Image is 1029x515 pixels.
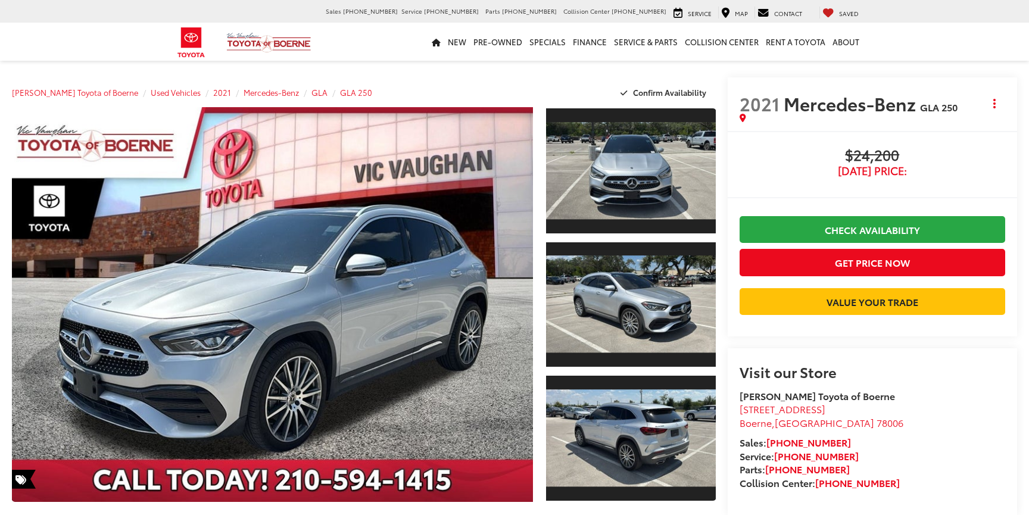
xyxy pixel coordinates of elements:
span: Special [12,470,36,489]
span: [GEOGRAPHIC_DATA] [775,416,874,429]
span: Boerne [740,416,772,429]
a: Expand Photo 1 [546,107,716,235]
span: 2021 [740,90,779,116]
span: [PHONE_NUMBER] [343,7,398,15]
a: Expand Photo 0 [12,107,533,502]
span: Service [401,7,422,15]
span: Contact [774,9,802,18]
strong: Collision Center: [740,476,900,489]
span: Map [735,9,748,18]
strong: Parts: [740,462,850,476]
img: 2021 Mercedes-Benz GLA GLA 250 [544,122,718,220]
span: 78006 [877,416,903,429]
a: Pre-Owned [470,23,526,61]
span: Confirm Availability [633,87,706,98]
span: Saved [839,9,859,18]
a: Value Your Trade [740,288,1005,315]
img: 2021 Mercedes-Benz GLA GLA 250 [7,105,538,504]
span: , [740,416,903,429]
button: Confirm Availability [614,82,716,103]
a: Specials [526,23,569,61]
a: GLA [311,87,328,98]
a: New [444,23,470,61]
a: Collision Center [681,23,762,61]
span: $24,200 [740,147,1005,165]
a: About [829,23,863,61]
a: Home [428,23,444,61]
span: [STREET_ADDRESS] [740,402,825,416]
a: Used Vehicles [151,87,201,98]
a: Expand Photo 2 [546,241,716,369]
strong: [PERSON_NAME] Toyota of Boerne [740,389,895,402]
a: Check Availability [740,216,1005,243]
h2: Visit our Store [740,364,1005,379]
span: [PHONE_NUMBER] [502,7,557,15]
img: 2021 Mercedes-Benz GLA GLA 250 [544,256,718,354]
button: Actions [984,93,1005,114]
strong: Service: [740,449,859,463]
a: Service [671,7,715,18]
a: [PERSON_NAME] Toyota of Boerne [12,87,138,98]
a: Contact [754,7,805,18]
a: Map [718,7,751,18]
a: Rent a Toyota [762,23,829,61]
a: Finance [569,23,610,61]
a: [PHONE_NUMBER] [765,462,850,476]
strong: Sales: [740,435,851,449]
img: 2021 Mercedes-Benz GLA GLA 250 [544,389,718,487]
span: Sales [326,7,341,15]
span: Parts [485,7,500,15]
span: [PHONE_NUMBER] [612,7,666,15]
span: dropdown dots [993,99,996,108]
a: [PHONE_NUMBER] [766,435,851,449]
a: Expand Photo 3 [546,374,716,502]
span: Mercedes-Benz [784,90,920,116]
img: Toyota [169,23,214,62]
a: My Saved Vehicles [819,7,862,18]
img: Vic Vaughan Toyota of Boerne [226,32,311,53]
span: Service [688,9,712,18]
a: [PHONE_NUMBER] [774,449,859,463]
span: [DATE] Price: [740,165,1005,177]
button: Get Price Now [740,249,1005,276]
a: Mercedes-Benz [244,87,299,98]
a: Service & Parts: Opens in a new tab [610,23,681,61]
span: [PHONE_NUMBER] [424,7,479,15]
span: Collision Center [563,7,610,15]
a: 2021 [213,87,231,98]
span: GLA 250 [920,100,958,114]
a: [PHONE_NUMBER] [815,476,900,489]
a: [STREET_ADDRESS] Boerne,[GEOGRAPHIC_DATA] 78006 [740,402,903,429]
a: GLA 250 [340,87,372,98]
